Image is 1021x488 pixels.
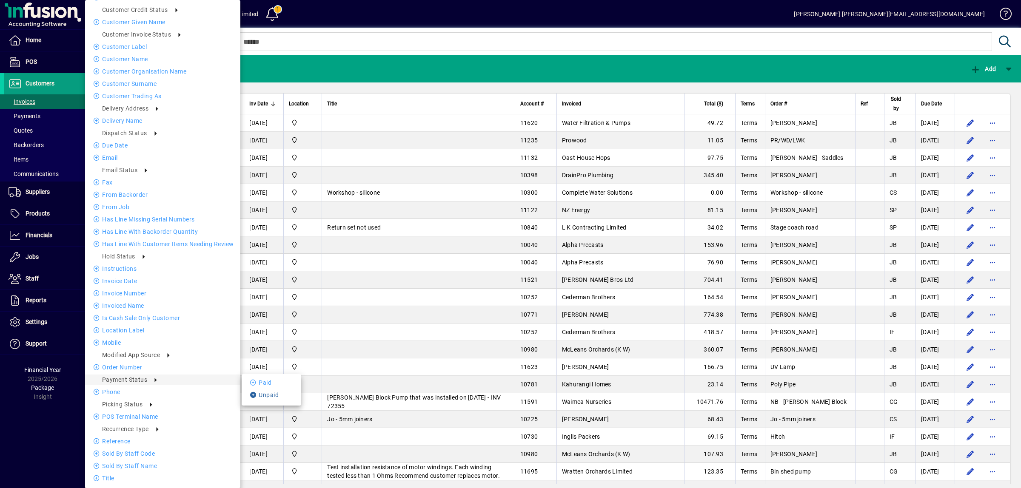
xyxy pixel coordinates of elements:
li: Fax [85,177,240,187]
li: title [85,473,240,483]
li: Has Line With Customer Items Needing Review [85,239,240,249]
li: Due date [85,140,240,150]
li: Instructions [85,264,240,274]
li: Phone [85,387,240,397]
li: From Backorder [85,190,240,200]
li: Delivery name [85,116,240,126]
li: Email [85,153,240,163]
li: Has Line With Backorder Quantity [85,227,240,237]
span: Payment Status [102,376,147,383]
li: Sold by staff code [85,448,240,459]
li: Customer Trading as [85,91,240,101]
li: Order number [85,362,240,372]
span: Delivery address [102,105,148,112]
li: Customer Surname [85,79,240,89]
li: Reference [85,436,240,446]
li: Unpaid [242,390,301,400]
span: Customer Invoice Status [102,31,171,38]
span: Dispatch Status [102,130,147,136]
li: Has Line Missing Serial Numbers [85,214,240,224]
li: Sold by staff name [85,461,240,471]
li: Customer name [85,54,240,64]
li: Location Label [85,325,240,335]
li: Customer Given name [85,17,240,27]
li: Paid [242,377,301,388]
li: Customer label [85,42,240,52]
li: Invoiced Name [85,301,240,311]
li: Is Cash Sale Only Customer [85,313,240,323]
span: Recurrence type [102,426,149,432]
li: Mobile [85,338,240,348]
span: Modified App Source [102,352,160,358]
span: Picking Status [102,401,143,408]
li: Customer Organisation name [85,66,240,77]
li: Invoice number [85,288,240,298]
li: From Job [85,202,240,212]
span: Customer credit status [102,6,168,13]
li: POS terminal name [85,411,240,422]
span: Hold Status [102,253,135,260]
li: Invoice date [85,276,240,286]
span: Email status [102,167,137,173]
